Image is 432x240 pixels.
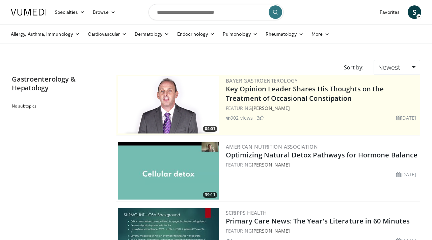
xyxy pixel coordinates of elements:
[118,142,219,200] a: 39:11
[396,171,416,178] li: [DATE]
[118,76,219,133] a: 04:01
[118,76,219,133] img: 9828b8df-38ad-4333-b93d-bb657251ca89.png.300x170_q85_crop-smart_upscale.png
[226,161,419,168] div: FEATURING
[12,103,105,109] h2: No subtopics
[89,5,120,19] a: Browse
[226,104,419,112] div: FEATURING
[378,63,400,72] span: Newest
[252,161,290,168] a: [PERSON_NAME]
[173,27,219,41] a: Endocrinology
[203,192,217,198] span: 39:11
[12,75,106,92] h2: Gastroenterology & Hepatology
[226,216,410,226] a: Primary Care News: The Year's Literature in 60 Minutes
[252,105,290,111] a: [PERSON_NAME]
[118,142,219,200] img: 8d83da81-bb47-4c4c-b7a4-dd6b2d4e32b3.300x170_q85_crop-smart_upscale.jpg
[262,27,307,41] a: Rheumatology
[203,126,217,132] span: 04:01
[226,150,417,159] a: Optimizing Natural Detox Pathways for Hormone Balance
[374,60,420,75] a: Newest
[226,77,298,84] a: Bayer Gastroenterology
[226,114,253,121] li: 902 views
[396,114,416,121] li: [DATE]
[226,209,267,216] a: Scripps Health
[226,143,318,150] a: American Nutrition Association
[148,4,283,20] input: Search topics, interventions
[131,27,173,41] a: Dermatology
[339,60,369,75] div: Sort by:
[252,228,290,234] a: [PERSON_NAME]
[376,5,404,19] a: Favorites
[51,5,89,19] a: Specialties
[11,9,47,16] img: VuMedi Logo
[307,27,333,41] a: More
[7,27,84,41] a: Allergy, Asthma, Immunology
[219,27,262,41] a: Pulmonology
[84,27,131,41] a: Cardiovascular
[408,5,421,19] a: S
[226,227,419,234] div: FEATURING
[257,114,264,121] li: 3
[226,84,384,103] a: Key Opinion Leader Shares His Thoughts on the Treatment of Occasional Constipation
